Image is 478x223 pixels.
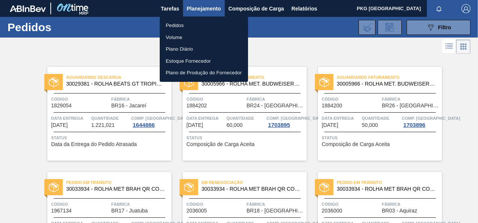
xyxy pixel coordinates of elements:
[160,55,248,67] a: Estoque Fornecedor
[160,20,248,32] a: Pedidos
[160,32,248,44] a: Volume
[160,43,248,55] a: Plano Diário
[160,67,248,79] a: Plano de Produção do Fornecedor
